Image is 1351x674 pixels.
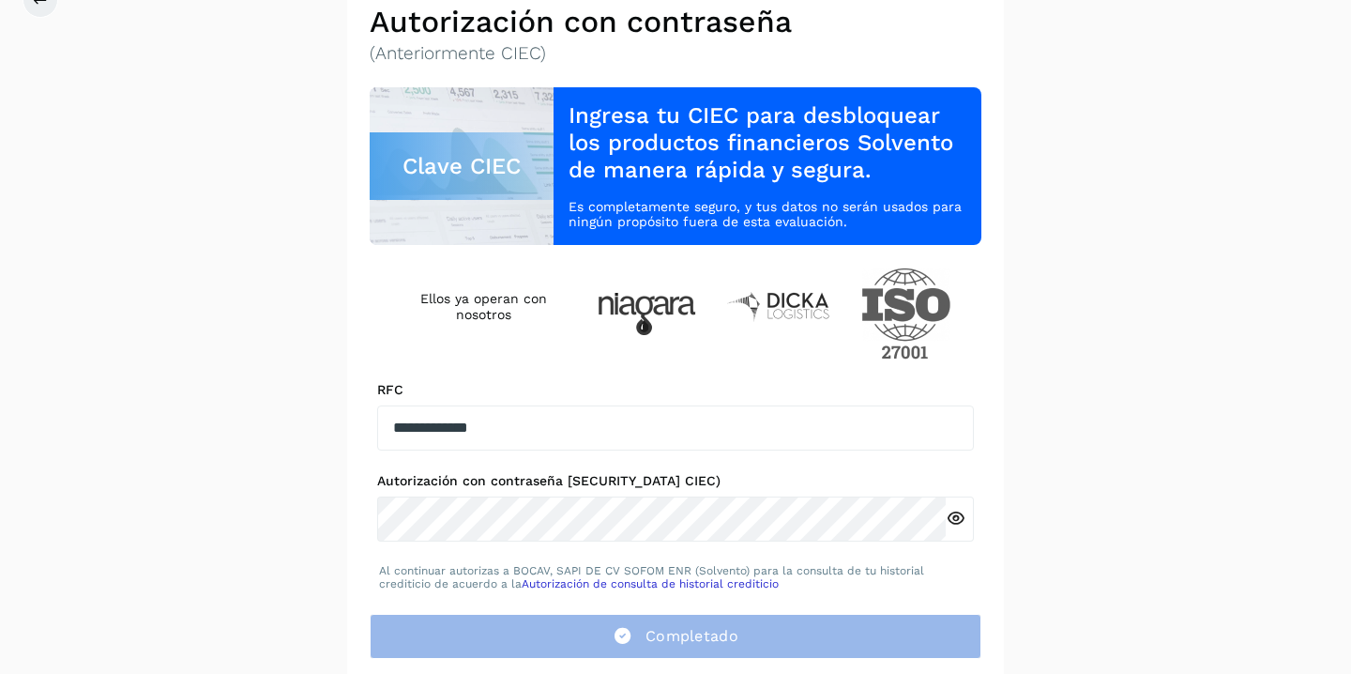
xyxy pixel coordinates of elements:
[645,626,738,647] span: Completado
[377,382,974,398] label: RFC
[569,102,966,183] h3: Ingresa tu CIEC para desbloquear los productos financieros Solvento de manera rápida y segura.
[522,577,779,590] a: Autorización de consulta de historial crediticio
[569,199,966,231] p: Es completamente seguro, y tus datos no serán usados para ningún propósito fuera de esta evaluación.
[400,291,568,323] h4: Ellos ya operan con nosotros
[379,564,972,591] p: Al continuar autorizas a BOCAV, SAPI DE CV SOFOM ENR (Solvento) para la consulta de tu historial ...
[377,473,974,489] label: Autorización con contraseña [SECURITY_DATA] CIEC)
[861,268,951,360] img: ISO
[726,290,831,322] img: Dicka logistics
[370,614,981,659] button: Completado
[370,43,981,65] p: (Anteriormente CIEC)
[598,293,696,335] img: Niagara
[370,132,554,200] div: Clave CIEC
[370,4,981,39] h2: Autorización con contraseña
